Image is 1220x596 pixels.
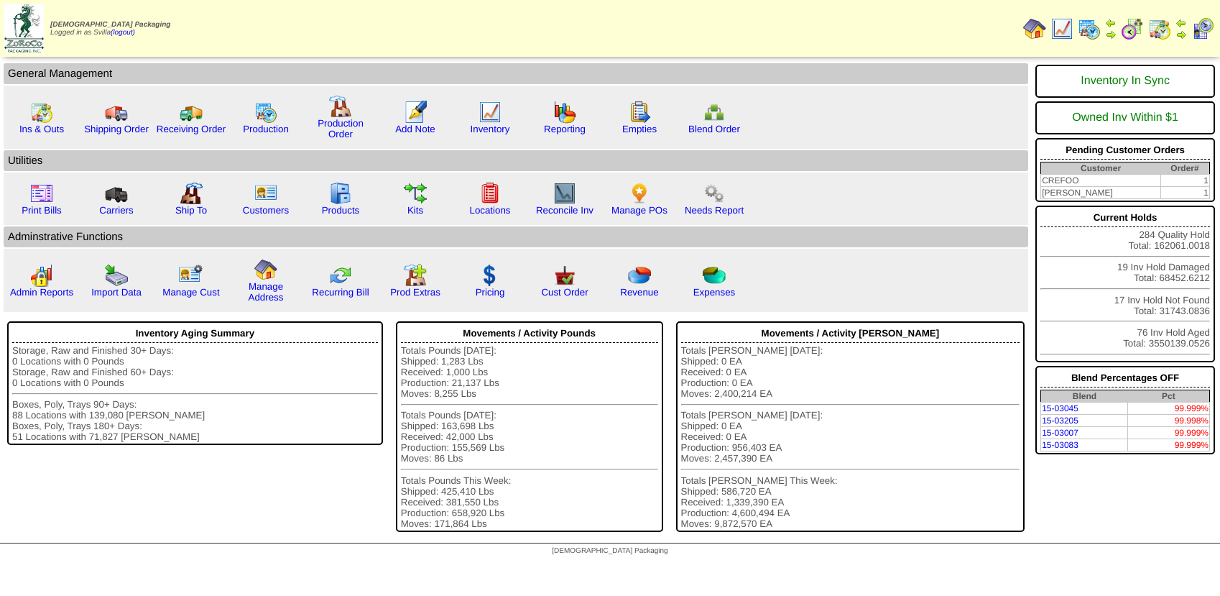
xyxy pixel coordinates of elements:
a: Manage POs [611,205,667,216]
img: calendarinout.gif [30,101,53,124]
th: Order# [1160,162,1209,175]
a: Ins & Outs [19,124,64,134]
a: Products [322,205,360,216]
img: locations.gif [479,182,502,205]
img: truck3.gif [105,182,128,205]
img: arrowleft.gif [1105,17,1117,29]
img: calendarprod.gif [254,101,277,124]
td: 1 [1160,175,1209,187]
img: factory2.gif [180,182,203,205]
img: zoroco-logo-small.webp [4,4,44,52]
img: calendarinout.gif [1148,17,1171,40]
img: workflow.png [703,182,726,205]
img: truck.gif [105,101,128,124]
div: 284 Quality Hold Total: 162061.0018 19 Inv Hold Damaged Total: 68452.6212 17 Inv Hold Not Found T... [1035,206,1215,362]
a: Ship To [175,205,207,216]
a: Import Data [91,287,142,298]
a: Production [243,124,289,134]
a: 15-03205 [1042,416,1078,426]
a: Locations [469,205,510,216]
img: reconcile.gif [329,264,352,287]
div: Inventory In Sync [1040,68,1210,95]
a: 15-03083 [1042,440,1078,450]
a: Admin Reports [10,287,73,298]
td: 1 [1160,187,1209,199]
img: line_graph.gif [479,101,502,124]
img: prodextras.gif [404,264,427,287]
a: Needs Report [685,205,744,216]
img: truck2.gif [180,101,203,124]
img: orders.gif [404,101,427,124]
span: [DEMOGRAPHIC_DATA] Packaging [50,21,170,29]
img: network.png [703,101,726,124]
th: Customer [1041,162,1160,175]
a: Expenses [693,287,736,298]
div: Movements / Activity Pounds [401,324,658,343]
a: Add Note [395,124,435,134]
a: Production Order [318,118,364,139]
td: Utilities [4,150,1028,171]
a: Revenue [620,287,658,298]
span: [DEMOGRAPHIC_DATA] Packaging [552,547,667,555]
div: Owned Inv Within $1 [1040,104,1210,132]
th: Blend [1041,390,1128,403]
a: Inventory [471,124,510,134]
a: 15-03007 [1042,428,1078,438]
td: 99.998% [1128,415,1210,427]
img: calendarcustomer.gif [1191,17,1214,40]
img: managecust.png [178,264,205,287]
img: home.gif [254,258,277,281]
a: 15-03045 [1042,403,1078,413]
td: CREFOO [1041,175,1160,187]
td: Adminstrative Functions [4,226,1028,247]
a: Recurring Bill [312,287,369,298]
div: Totals Pounds [DATE]: Shipped: 1,283 Lbs Received: 1,000 Lbs Production: 21,137 Lbs Moves: 8,255 ... [401,345,658,529]
div: Inventory Aging Summary [12,324,378,343]
a: Manage Address [249,281,284,303]
div: Movements / Activity [PERSON_NAME] [681,324,1020,343]
a: Print Bills [22,205,62,216]
a: Kits [407,205,423,216]
a: Blend Order [688,124,740,134]
div: Pending Customer Orders [1040,141,1210,160]
a: Prod Extras [390,287,440,298]
img: arrowleft.gif [1175,17,1187,29]
img: calendarprod.gif [1078,17,1101,40]
a: Reporting [544,124,586,134]
img: dollar.gif [479,264,502,287]
a: Empties [622,124,657,134]
img: graph2.png [30,264,53,287]
a: Customers [243,205,289,216]
a: Carriers [99,205,133,216]
a: Reconcile Inv [536,205,593,216]
td: 99.999% [1128,427,1210,439]
th: Pct [1128,390,1210,403]
td: 99.999% [1128,403,1210,415]
img: workflow.gif [404,182,427,205]
td: 99.999% [1128,439,1210,451]
img: arrowright.gif [1105,29,1117,40]
img: workorder.gif [628,101,651,124]
td: [PERSON_NAME] [1041,187,1160,199]
img: calendarblend.gif [1121,17,1144,40]
div: Current Holds [1040,208,1210,227]
img: invoice2.gif [30,182,53,205]
img: line_graph.gif [1050,17,1073,40]
img: cabinet.gif [329,182,352,205]
img: arrowright.gif [1175,29,1187,40]
img: customers.gif [254,182,277,205]
img: factory.gif [329,95,352,118]
img: graph.gif [553,101,576,124]
span: Logged in as Svilla [50,21,170,37]
img: import.gif [105,264,128,287]
a: Pricing [476,287,505,298]
img: pie_chart2.png [703,264,726,287]
div: Blend Percentages OFF [1040,369,1210,388]
img: po.png [628,182,651,205]
a: Receiving Order [157,124,226,134]
a: Cust Order [541,287,588,298]
img: cust_order.png [553,264,576,287]
img: home.gif [1023,17,1046,40]
img: pie_chart.png [628,264,651,287]
a: Manage Cust [162,287,219,298]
